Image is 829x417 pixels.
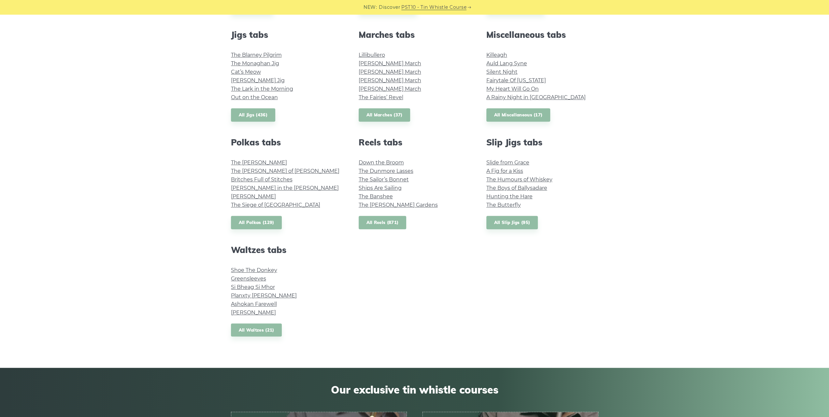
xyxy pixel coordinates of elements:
a: The [PERSON_NAME] of [PERSON_NAME] [231,168,339,174]
a: [PERSON_NAME] March [359,69,421,75]
a: All Marches (37) [359,108,410,122]
a: All Polkas (129) [231,216,282,229]
h2: Polkas tabs [231,137,343,147]
a: The Fairies’ Revel [359,94,403,100]
h2: Waltzes tabs [231,245,343,255]
a: Auld Lang Syne [486,60,527,67]
a: The Butterfly [486,202,521,208]
a: Greensleeves [231,276,266,282]
a: [PERSON_NAME] March [359,60,421,67]
a: The Dunmore Lasses [359,168,413,174]
a: The [PERSON_NAME] [231,159,287,166]
a: Planxty [PERSON_NAME] [231,292,297,299]
a: All Reels (871) [359,216,407,229]
h2: Reels tabs [359,137,471,147]
a: Britches Full of Stitches [231,176,293,183]
a: The Boys of Ballysadare [486,185,547,191]
a: Slide from Grace [486,159,529,166]
a: A Fig for a Kiss [486,168,523,174]
a: The [PERSON_NAME] Gardens [359,202,438,208]
a: Cat’s Meow [231,69,261,75]
a: All Slip Jigs (95) [486,216,538,229]
a: The Sailor’s Bonnet [359,176,409,183]
span: NEW: [364,4,377,11]
h2: Miscellaneous tabs [486,30,598,40]
a: All Miscellaneous (17) [486,108,550,122]
a: My Heart Will Go On [486,86,539,92]
a: All Jigs (436) [231,108,275,122]
a: [PERSON_NAME] in the [PERSON_NAME] [231,185,339,191]
span: Discover [379,4,400,11]
a: The Monaghan Jig [231,60,279,67]
a: Out on the Ocean [231,94,278,100]
a: [PERSON_NAME] [231,193,276,200]
a: Ships Are Sailing [359,185,402,191]
h2: Slip Jigs tabs [486,137,598,147]
a: [PERSON_NAME] March [359,86,421,92]
a: The Blarney Pilgrim [231,52,282,58]
a: Ashokan Farewell [231,301,277,307]
a: PST10 - Tin Whistle Course [401,4,466,11]
a: A Rainy Night in [GEOGRAPHIC_DATA] [486,94,586,100]
a: Killeagh [486,52,507,58]
a: Si­ Bheag Si­ Mhor [231,284,275,290]
a: The Humours of Whiskey [486,176,552,183]
a: [PERSON_NAME] [231,309,276,316]
a: Down the Broom [359,159,404,166]
h2: Jigs tabs [231,30,343,40]
a: Silent Night [486,69,518,75]
h2: Marches tabs [359,30,471,40]
a: [PERSON_NAME] Jig [231,77,285,83]
a: Fairytale Of [US_STATE] [486,77,546,83]
a: The Banshee [359,193,393,200]
a: Lillibullero [359,52,385,58]
a: Hunting the Hare [486,193,533,200]
a: Shoe The Donkey [231,267,277,273]
span: Our exclusive tin whistle courses [231,383,598,396]
a: The Siege of [GEOGRAPHIC_DATA] [231,202,320,208]
a: The Lark in the Morning [231,86,293,92]
a: [PERSON_NAME] March [359,77,421,83]
a: All Waltzes (21) [231,323,282,337]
